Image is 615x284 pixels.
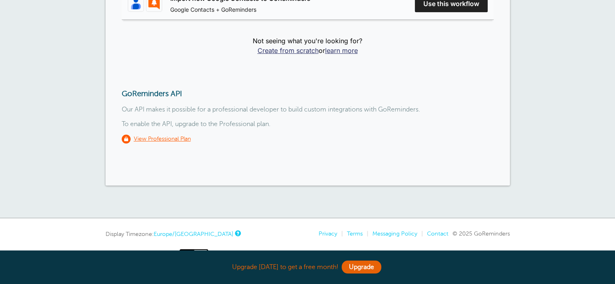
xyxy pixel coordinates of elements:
a: Upgrade [342,261,381,273]
a: High-contrast mode: On Off [106,249,510,260]
span: High-contrast mode: [106,249,175,260]
div: Upgrade [DATE] to get a free month! [106,259,510,276]
li: | [363,230,368,237]
p: Our API makes it possible for a professional developer to build custom integrations with GoRemind... [122,106,494,114]
a: Europe/[GEOGRAPHIC_DATA] [154,231,233,237]
div: Display Timezone: [106,230,240,238]
a: Messaging Policy [372,230,417,237]
a: Privacy [319,230,337,237]
li: | [417,230,423,237]
u: View Professional Plan [134,136,191,142]
a: This is the timezone being used to display dates and times to you on this device. Click the timez... [235,231,240,236]
a: Terms [347,230,363,237]
li: | [337,230,343,237]
p: To enable the API, upgrade to the Professional plan. [122,120,494,128]
a: View Professional Plan [122,135,191,143]
span: On [180,250,194,259]
span: © 2025 GoReminders [452,230,510,237]
a: Contact [427,230,448,237]
span: Off [194,250,207,259]
h3: GoReminders API [122,89,494,98]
